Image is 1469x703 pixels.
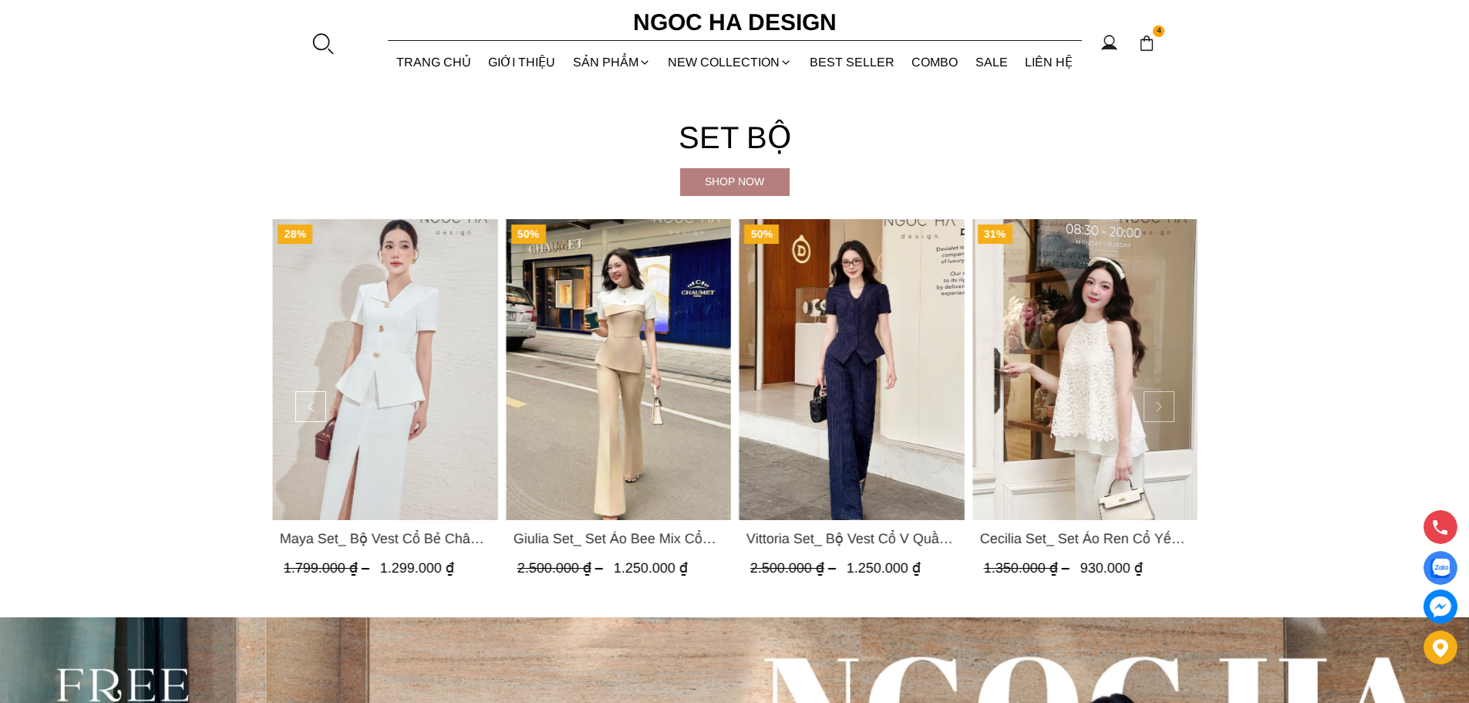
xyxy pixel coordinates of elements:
[380,560,454,576] span: 1.299.000 ₫
[272,219,498,520] a: Product image - Maya Set_ Bộ Vest Cổ Bẻ Chân Váy Xẻ Màu Đen, Trắng BJ140
[750,560,840,576] span: 2.500.000 ₫
[972,219,1198,520] a: Product image - Cecilia Set_ Set Áo Ren Cổ Yếm Quần Suông Màu Kem BQ015
[1430,559,1450,578] img: Display image
[746,528,957,549] a: Link to Vittoria Set_ Bộ Vest Cổ V Quần Suông Kẻ Sọc BQ013
[280,528,490,549] span: Maya Set_ Bộ Vest Cổ Bẻ Chân Váy Xẻ Màu Đen, Trắng BJ140
[1424,551,1457,585] a: Display image
[613,560,687,576] span: 1.250.000 ₫
[619,4,851,41] a: Ngoc Ha Design
[284,560,373,576] span: 1.799.000 ₫
[680,168,790,196] a: Shop now
[979,528,1190,549] a: Link to Cecilia Set_ Set Áo Ren Cổ Yếm Quần Suông Màu Kem BQ015
[513,528,723,549] a: Link to Giulia Set_ Set Áo Bee Mix Cổ Trắng Đính Cúc Quần Loe BQ014
[967,42,1017,83] a: SALE
[480,42,564,83] a: GIỚI THIỆU
[564,42,660,83] div: SẢN PHẨM
[680,173,790,190] div: Shop now
[801,42,904,83] a: BEST SELLER
[1424,590,1457,624] a: messenger
[1138,35,1155,52] img: img-CART-ICON-ksit0nf1
[1016,42,1082,83] a: LIÊN HỆ
[983,560,1073,576] span: 1.350.000 ₫
[517,560,606,576] span: 2.500.000 ₫
[1153,25,1165,38] span: 4
[1080,560,1142,576] span: 930.000 ₫
[272,113,1198,162] h4: Set bộ
[388,42,480,83] a: TRANG CHỦ
[903,42,967,83] a: Combo
[505,219,731,520] a: Product image - Giulia Set_ Set Áo Bee Mix Cổ Trắng Đính Cúc Quần Loe BQ014
[513,528,723,549] span: Giulia Set_ Set Áo Bee Mix Cổ Trắng Đính Cúc Quần Loe BQ014
[739,219,965,520] a: Product image - Vittoria Set_ Bộ Vest Cổ V Quần Suông Kẻ Sọc BQ013
[847,560,921,576] span: 1.250.000 ₫
[746,528,957,549] span: Vittoria Set_ Bộ Vest Cổ V Quần Suông Kẻ Sọc BQ013
[280,528,490,549] a: Link to Maya Set_ Bộ Vest Cổ Bẻ Chân Váy Xẻ Màu Đen, Trắng BJ140
[659,42,801,83] a: NEW COLLECTION
[979,528,1190,549] span: Cecilia Set_ Set Áo Ren Cổ Yếm Quần Suông Màu Kem BQ015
